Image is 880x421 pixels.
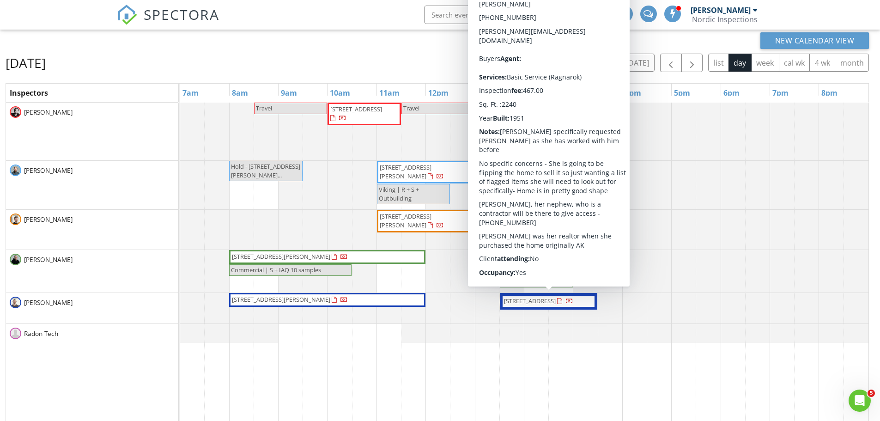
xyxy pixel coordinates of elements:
button: Next day [681,54,703,73]
a: 4pm [623,85,643,100]
span: Inspectors [10,88,48,98]
a: 1pm [475,85,496,100]
span: [STREET_ADDRESS] [504,254,556,262]
button: list [708,54,729,72]
span: [STREET_ADDRESS][PERSON_NAME] [232,252,330,261]
button: cal wk [779,54,810,72]
img: thumbnail_nordic_29a1592.jpg [10,297,21,308]
a: 10am [328,85,352,100]
button: New Calendar View [760,32,869,49]
div: Nordic Inspections [692,15,758,24]
button: Previous day [660,54,682,73]
button: week [751,54,779,72]
a: 3pm [573,85,594,100]
a: 11am [377,85,402,100]
a: 7pm [770,85,791,100]
span: [PERSON_NAME] [22,255,74,264]
span: [STREET_ADDRESS] [527,212,579,220]
span: VOC [526,145,538,153]
iframe: Intercom live chat [849,390,871,412]
input: Search everything... [424,6,609,24]
a: 2pm [524,85,545,100]
a: SPECTORA [117,12,219,32]
img: The Best Home Inspection Software - Spectora [117,5,137,25]
button: [DATE] [621,54,655,72]
a: 8pm [819,85,840,100]
span: Commercial | S + IAQ 10 samples [231,266,321,274]
span: Viking | R + S + Outbuilding [379,185,419,202]
span: [PERSON_NAME] [22,166,74,175]
button: day [728,54,752,72]
span: SPECTORA [144,5,219,24]
span: [STREET_ADDRESS][PERSON_NAME] [527,105,579,122]
span: Ragnarok [502,277,528,286]
div: [PERSON_NAME] [691,6,751,15]
span: 5 [868,390,875,397]
a: 12pm [426,85,451,100]
button: 4 wk [809,54,835,72]
img: benappel2.png [10,165,21,176]
a: 8am [230,85,250,100]
img: thumbnail_nordic__29a1584.jpg [10,214,21,225]
img: ben_zerr_2021.jpg2.jpg [10,254,21,265]
span: [PERSON_NAME] [22,298,74,307]
h2: [DATE] [6,54,46,72]
span: Torden | R + Zip [526,234,570,243]
span: [STREET_ADDRESS] [330,105,382,113]
button: month [835,54,869,72]
img: default-user-f0147aede5fd5fa78ca7ade42f37bd4542148d508eef1c3d3ea960f66861d68b.jpg [10,328,21,339]
span: [PERSON_NAME] [22,215,74,224]
span: [PERSON_NAME] [22,108,74,117]
span: [STREET_ADDRESS][PERSON_NAME] [232,295,330,304]
a: 6pm [721,85,742,100]
a: 9am [279,85,299,100]
span: [STREET_ADDRESS] [504,297,556,305]
span: Travel [256,104,272,112]
span: Hold - [STREET_ADDRESS][PERSON_NAME]... [231,162,300,179]
img: nordichomeinsp0002rt.jpg [10,106,21,118]
span: [STREET_ADDRESS][PERSON_NAME] [380,163,431,180]
a: 7am [180,85,201,100]
a: 5pm [672,85,692,100]
span: Travel [403,104,419,112]
span: [STREET_ADDRESS][PERSON_NAME] [380,212,431,229]
span: Radon Tech [22,329,60,338]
